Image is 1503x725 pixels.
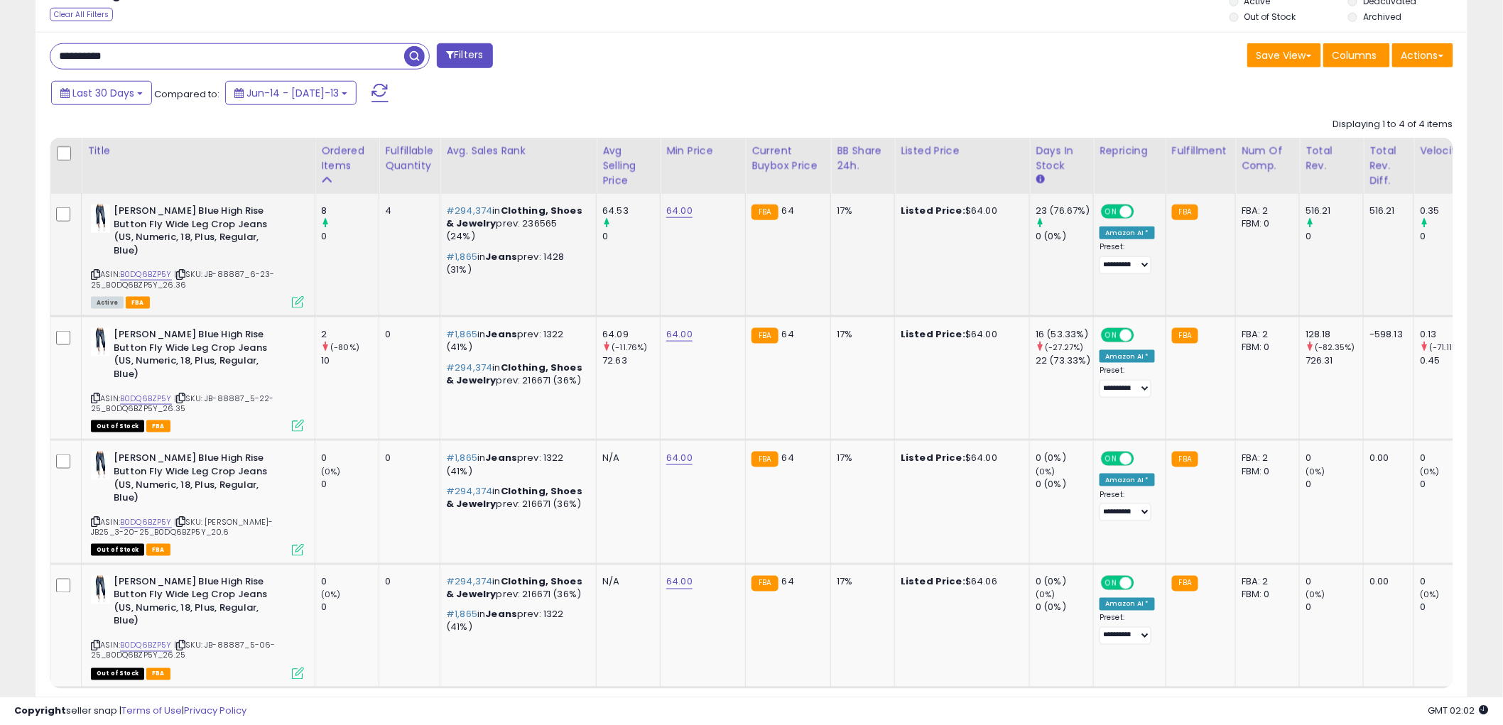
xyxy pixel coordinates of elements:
div: 0 (0%) [1036,601,1093,614]
div: 0 [602,230,660,243]
small: Days In Stock. [1036,173,1044,186]
div: N/A [602,452,649,464]
div: Num of Comp. [1242,143,1293,173]
small: FBA [751,328,778,344]
span: FBA [146,420,170,432]
img: 31roXrFFwQL._SL40_.jpg [91,328,110,356]
div: Total Rev. [1306,143,1357,173]
span: | SKU: JB-88887_5-06-25_B0DQ6BZP5Y_26.25 [91,640,275,661]
small: FBA [1172,452,1198,467]
div: 516.21 [1306,205,1363,217]
span: All listings currently available for purchase on Amazon [91,297,124,309]
span: 64 [782,327,794,341]
div: 516.21 [1369,205,1403,217]
div: ASIN: [91,452,304,554]
a: 64.00 [666,451,693,465]
small: (0%) [1420,589,1440,601]
div: Total Rev. Diff. [1369,143,1408,188]
span: 2025-08-13 02:02 GMT [1428,704,1489,717]
p: in prev: 1428 (31%) [446,251,585,276]
div: Clear All Filters [50,8,113,21]
div: 0 [1420,478,1477,491]
div: 2 [321,328,379,341]
small: (0%) [321,589,341,601]
div: 0.00 [1369,452,1403,464]
img: 31roXrFFwQL._SL40_.jpg [91,576,110,604]
div: ASIN: [91,328,304,430]
span: Clothing, Shoes & Jewelry [446,575,582,601]
span: | SKU: JB-88887_5-22-25_B0DQ6BZP5Y_26.35 [91,393,273,414]
small: (-11.76%) [612,342,647,353]
div: FBM: 0 [1242,465,1288,478]
div: 0 [1420,452,1477,464]
small: FBA [751,576,778,592]
div: 0 [1306,230,1363,243]
div: Displaying 1 to 4 of 4 items [1333,118,1453,131]
div: $64.00 [901,328,1019,341]
div: 128.18 [1306,328,1363,341]
p: in prev: 216671 (36%) [446,361,585,387]
span: #294,374 [446,484,492,498]
small: (-80%) [330,342,359,353]
small: (0%) [1036,589,1056,601]
div: BB Share 24h. [837,143,889,173]
div: 0.13 [1420,328,1477,341]
div: ASIN: [91,205,304,307]
b: Listed Price: [901,204,965,217]
div: FBA: 2 [1242,452,1288,464]
img: 31roXrFFwQL._SL40_.jpg [91,205,110,233]
div: N/A [602,576,649,589]
div: 0 (0%) [1036,576,1093,589]
div: Current Buybox Price [751,143,825,173]
div: Amazon AI * [1100,227,1155,239]
span: Columns [1333,48,1377,62]
span: ON [1102,329,1120,342]
div: 726.31 [1306,354,1363,367]
div: FBM: 0 [1242,217,1288,230]
label: Out of Stock [1244,11,1296,23]
button: Actions [1392,43,1453,67]
div: 23 (76.67%) [1036,205,1093,217]
a: B0DQ6BZP5Y [120,268,172,280]
span: #1,865 [446,451,477,464]
div: 0 (0%) [1036,452,1093,464]
span: Jun-14 - [DATE]-13 [246,86,339,100]
button: Filters [437,43,492,68]
div: FBM: 0 [1242,589,1288,601]
p: in prev: 1322 (41%) [446,328,585,354]
div: 0 [321,230,379,243]
span: Clothing, Shoes & Jewelry [446,204,582,230]
div: 17% [837,452,884,464]
div: ASIN: [91,576,304,678]
div: 8 [321,205,379,217]
p: in prev: 1322 (41%) [446,609,585,634]
small: FBA [751,205,778,220]
div: Amazon AI * [1100,598,1155,611]
div: Title [87,143,309,158]
div: 0.45 [1420,354,1477,367]
div: 0 [1420,576,1477,589]
span: OFF [1132,329,1155,342]
div: Avg Selling Price [602,143,654,188]
div: 0 [321,601,379,614]
small: (0%) [1306,466,1325,477]
span: Jeans [485,250,517,263]
a: Terms of Use [121,704,182,717]
span: #294,374 [446,575,492,589]
p: in prev: 236565 (24%) [446,205,585,244]
span: FBA [146,668,170,680]
span: | SKU: JB-88887_6-23-25_B0DQ6BZP5Y_26.36 [91,268,274,290]
small: (0%) [1420,466,1440,477]
span: OFF [1132,453,1155,465]
b: Listed Price: [901,451,965,464]
div: Preset: [1100,242,1155,274]
span: Jeans [485,327,517,341]
a: 64.00 [666,575,693,589]
div: 22 (73.33%) [1036,354,1093,367]
button: Columns [1323,43,1390,67]
div: 17% [837,205,884,217]
b: [PERSON_NAME] Blue High Rise Button Fly Wide Leg Crop Jeans (US, Numeric, 18, Plus, Regular, Blue) [114,328,286,384]
div: 0.35 [1420,205,1477,217]
b: [PERSON_NAME] Blue High Rise Button Fly Wide Leg Crop Jeans (US, Numeric, 18, Plus, Regular, Blue) [114,452,286,508]
span: All listings that are currently out of stock and unavailable for purchase on Amazon [91,668,144,680]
